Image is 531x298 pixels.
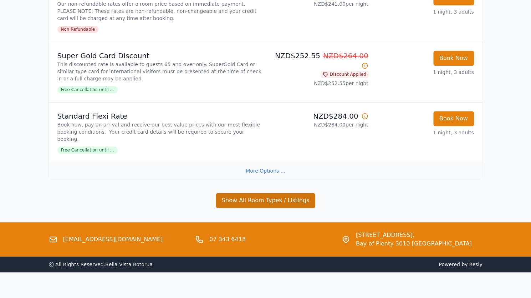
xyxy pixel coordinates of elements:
span: Powered by [269,261,483,268]
span: Bay of Plenty 3010 [GEOGRAPHIC_DATA] [356,239,472,248]
span: [STREET_ADDRESS], [356,231,472,239]
p: Our non-refundable rates offer a room price based on immediate payment. PLEASE NOTE: These rates ... [57,0,263,22]
button: Show All Room Types / Listings [216,193,316,208]
p: 1 night, 3 adults [374,69,474,76]
span: NZD$264.00 [323,51,368,60]
p: NZD$284.00 [269,111,368,121]
span: Discount Applied [321,71,368,78]
p: 1 night, 3 adults [374,8,474,15]
div: More Options ... [49,163,483,179]
p: NZD$252.55 [269,51,368,71]
p: Standard Flexi Rate [57,111,263,121]
span: ⓒ All Rights Reserved. Bella Vista Rotorua [49,262,153,267]
p: 1 night, 3 adults [374,129,474,136]
span: Free Cancellation until ... [57,86,118,93]
button: Book Now [433,111,474,126]
a: 07 343 6418 [209,235,246,244]
p: NZD$241.00 per night [269,0,368,8]
p: Super Gold Card Discount [57,51,263,61]
a: Resly [469,262,482,267]
p: NZD$252.55 per night [269,80,368,87]
p: This discounted rate is available to guests 65 and over only. SuperGold Card or similar type card... [57,61,263,82]
a: [EMAIL_ADDRESS][DOMAIN_NAME] [63,235,163,244]
span: Non Refundable [57,26,99,33]
p: Book now, pay on arrival and receive our best value prices with our most flexible booking conditi... [57,121,263,143]
button: Book Now [433,51,474,66]
p: NZD$284.00 per night [269,121,368,128]
span: Free Cancellation until ... [57,146,118,154]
